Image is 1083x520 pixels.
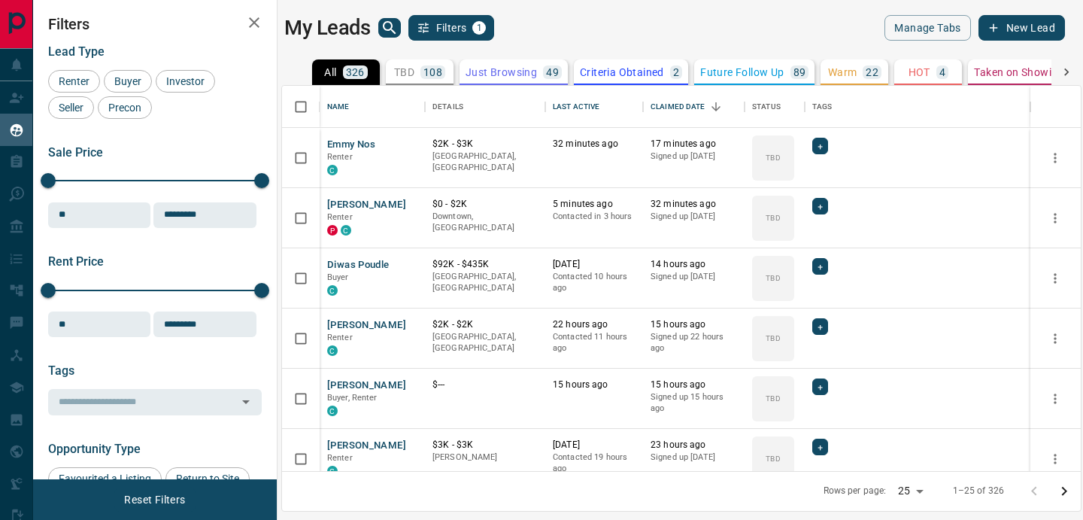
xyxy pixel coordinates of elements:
span: Renter [327,453,353,463]
span: Return to Site [171,473,244,485]
span: Buyer, Renter [327,393,378,403]
span: + [818,379,823,394]
div: + [812,439,828,455]
p: TBD [394,67,414,78]
p: 17 minutes ago [651,138,737,151]
p: 2 [673,67,679,78]
div: Name [327,86,350,128]
p: Just Browsing [466,67,537,78]
button: Sort [705,96,727,117]
div: condos.ca [341,225,351,236]
div: property.ca [327,225,338,236]
button: more [1044,327,1066,350]
span: + [818,199,823,214]
div: 25 [892,480,928,502]
div: + [812,198,828,214]
button: more [1044,267,1066,290]
h1: My Leads [284,16,371,40]
div: Claimed Date [643,86,745,128]
p: TBD [766,212,780,224]
p: [GEOGRAPHIC_DATA], [GEOGRAPHIC_DATA] [432,151,538,174]
p: Rows per page: [824,485,887,497]
p: Signed up [DATE] [651,452,737,464]
p: 326 [346,67,365,78]
p: 32 minutes ago [651,198,737,211]
div: + [812,258,828,275]
button: search button [378,18,401,38]
p: Criteria Obtained [580,67,664,78]
div: Details [432,86,463,128]
p: TBD [766,393,780,404]
p: $0 - $2K [432,198,538,211]
div: Buyer [104,70,152,93]
span: Renter [327,333,353,342]
p: TBD [766,453,780,464]
p: All [324,67,336,78]
button: more [1044,448,1066,470]
div: Status [745,86,805,128]
span: Buyer [109,75,147,87]
p: Contacted 19 hours ago [553,452,636,475]
p: [PERSON_NAME] [432,452,538,464]
div: Details [425,86,545,128]
p: 15 hours ago [651,379,737,391]
div: Claimed Date [651,86,705,128]
div: condos.ca [327,466,338,476]
div: Seller [48,96,94,119]
p: 5 minutes ago [553,198,636,211]
p: Contacted in 3 hours [553,211,636,223]
p: Signed up [DATE] [651,271,737,283]
div: + [812,138,828,154]
div: Investor [156,70,215,93]
p: Contacted 11 hours ago [553,331,636,354]
p: 22 [866,67,878,78]
p: Signed up [DATE] [651,211,737,223]
button: Go to next page [1049,476,1079,506]
span: + [818,138,823,154]
div: condos.ca [327,345,338,356]
p: 4 [939,67,945,78]
p: Warm [828,67,857,78]
p: 14 hours ago [651,258,737,271]
div: Return to Site [165,467,250,490]
span: Rent Price [48,254,104,269]
p: HOT [909,67,930,78]
div: Renter [48,70,100,93]
p: Signed up 15 hours ago [651,391,737,415]
span: Lead Type [48,44,105,59]
p: [DATE] [553,258,636,271]
div: + [812,379,828,395]
p: [GEOGRAPHIC_DATA], [GEOGRAPHIC_DATA] [432,271,538,294]
p: Signed up [DATE] [651,151,737,163]
div: Precon [98,96,152,119]
div: Last Active [553,86,599,128]
span: + [818,439,823,455]
p: TBD [766,333,780,344]
p: TBD [766,272,780,284]
span: Tags [48,363,74,378]
span: Opportunity Type [48,442,141,456]
button: more [1044,388,1066,410]
p: 15 hours ago [651,318,737,331]
div: Status [752,86,781,128]
p: $92K - $435K [432,258,538,271]
p: $3K - $3K [432,439,538,452]
p: Future Follow Up [700,67,784,78]
div: Tags [805,86,1030,128]
p: 23 hours ago [651,439,737,452]
span: Buyer [327,272,349,282]
p: TBD [766,152,780,163]
span: Renter [53,75,95,87]
span: Sale Price [48,145,103,160]
button: Filters1 [408,15,495,41]
p: $--- [432,379,538,391]
p: 49 [546,67,559,78]
h2: Filters [48,15,262,33]
p: 32 minutes ago [553,138,636,151]
div: + [812,318,828,335]
button: more [1044,147,1066,169]
span: Renter [327,212,353,222]
span: + [818,259,823,274]
p: [DATE] [553,439,636,452]
div: Name [320,86,425,128]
